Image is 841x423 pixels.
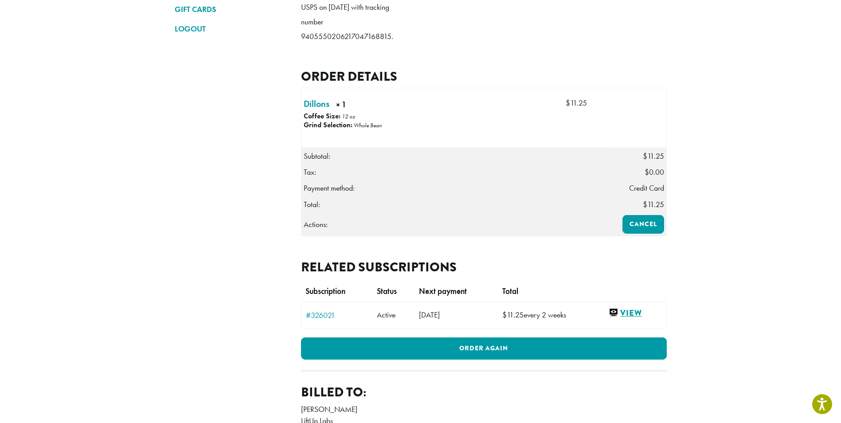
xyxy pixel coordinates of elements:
[645,167,649,177] span: $
[304,120,352,129] strong: Grind Selection:
[502,286,518,296] span: Total
[502,310,507,320] span: $
[609,307,661,318] a: View
[419,286,467,296] span: Next payment
[415,302,498,329] td: [DATE]
[336,99,372,113] strong: × 1
[622,215,664,234] a: Cancel order 365324
[643,151,664,161] span: 11.25
[301,148,602,164] th: Subtotal:
[643,200,647,209] span: $
[502,310,524,320] span: 11.25
[372,302,415,329] td: Active
[645,167,664,177] span: 0.00
[643,200,664,209] span: 11.25
[304,111,340,121] strong: Coffee Size:
[175,21,288,36] a: LOGOUT
[305,286,345,296] span: Subscription
[342,113,355,120] p: 12 oz
[643,151,647,161] span: $
[301,384,667,400] h2: Billed to:
[498,302,604,329] td: every 2 weeks
[301,337,667,360] a: Order again
[301,69,667,84] h2: Order details
[566,98,570,108] span: $
[602,180,666,196] td: Credit Card
[566,98,587,108] bdi: 11.25
[377,286,397,296] span: Status
[301,196,602,213] th: Total:
[301,164,602,180] th: Tax:
[301,213,602,236] th: Actions:
[354,121,382,129] p: Whole Bean
[301,259,667,275] h2: Related subscriptions
[306,311,368,319] a: View subscription number 326021
[304,97,329,110] a: Dillons
[175,2,288,17] a: GIFT CARDS
[301,180,602,196] th: Payment method:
